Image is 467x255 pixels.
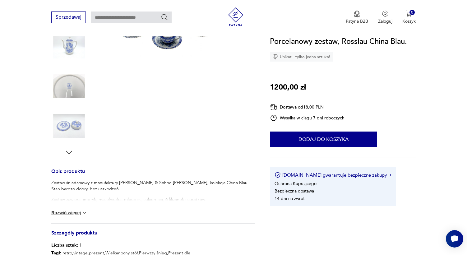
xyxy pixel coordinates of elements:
img: Ikona certyfikatu [275,172,281,178]
button: 0Koszyk [402,11,416,24]
div: Wysyłka w ciągu 7 dni roboczych [270,114,344,122]
h3: Szczegóły produktu [51,231,255,241]
img: chevron down [81,210,88,216]
img: Ikona medalu [354,11,360,17]
li: Ochrona Kupującego [275,181,317,187]
li: 14 dni na zwrot [275,196,305,202]
div: Unikat - tylko jedna sztuka! [270,52,333,62]
img: Ikona koszyka [406,11,412,17]
button: Sprzedawaj [51,12,86,23]
img: Ikona diamentu [272,54,278,60]
a: Ikona medaluPatyna B2B [346,11,368,24]
div: Dostawa od 18,00 PLN [270,103,344,111]
p: Zaloguj [378,18,392,24]
p: Patyna B2B [346,18,368,24]
button: Patyna B2B [346,11,368,24]
p: Koszyk [402,18,416,24]
button: Zaloguj [378,11,392,24]
img: Ikona dostawy [270,103,277,111]
div: 0 [409,10,415,15]
img: Zdjęcie produktu Porcelanowy zestaw, Rosslau China Blau. [51,108,87,144]
button: Szukaj [161,13,168,21]
img: Zdjęcie produktu Porcelanowy zestaw, Rosslau China Blau. [51,68,87,104]
p: Zestaw zawiera: imbryk, maselniczka, mlecznik, cukiernica, 6 filiżanek i spodków. [51,197,255,203]
iframe: Smartsupp widget button [446,230,463,248]
li: Bezpieczna dostawa [275,188,314,194]
img: Zdjęcie produktu Porcelanowy zestaw, Rosslau China Blau. [51,29,87,64]
h1: Porcelanowy zestaw, Rosslau China Blau. [270,36,407,48]
h3: Opis produktu [51,169,255,180]
b: Liczba sztuk: [51,242,78,248]
img: Ikonka użytkownika [382,11,388,17]
button: [DOMAIN_NAME] gwarantuje bezpieczne zakupy [275,172,391,178]
p: 1 [51,241,255,249]
img: Ikona strzałki w prawo [390,174,391,177]
p: Zestaw śniadaniowy z manufaktury [PERSON_NAME] & Söhne [PERSON_NAME], kolekcja China Blau. Stan b... [51,180,255,192]
p: 1200,00 zł [270,81,306,93]
img: Patyna - sklep z meblami i dekoracjami vintage [226,7,245,26]
a: Sprzedawaj [51,16,86,20]
button: Rozwiń więcej [51,210,87,216]
button: Dodaj do koszyka [270,132,377,147]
